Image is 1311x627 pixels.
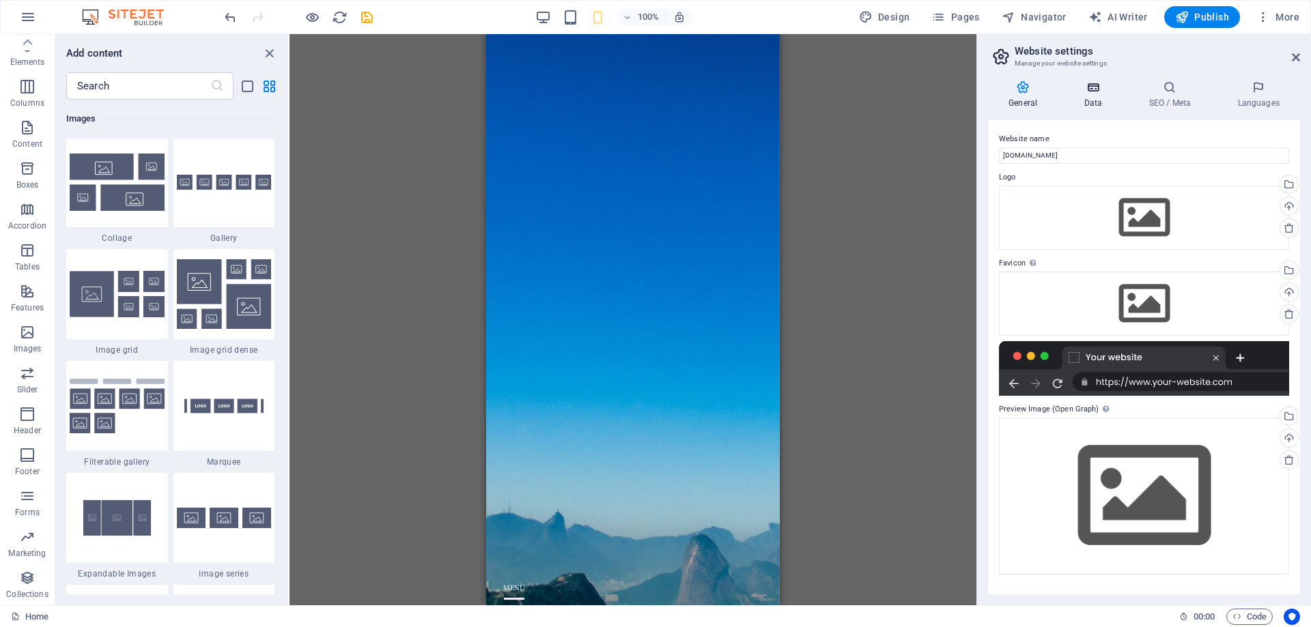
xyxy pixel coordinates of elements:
[177,508,272,528] img: image-series.svg
[66,456,168,467] span: Filterable gallery
[1226,609,1273,625] button: Code
[1194,609,1215,625] span: 00 00
[70,271,165,317] img: image-grid.svg
[359,10,375,25] i: Save (Ctrl+S)
[854,6,916,28] button: Design
[8,548,46,559] p: Marketing
[173,473,275,579] div: Image series
[996,6,1072,28] button: Navigator
[173,137,275,244] div: Gallery
[173,249,275,355] div: Image grid dense
[1256,10,1299,24] span: More
[66,137,168,244] div: Collage
[999,186,1289,250] div: Select files from the file manager, stock photos, or upload file(s)
[173,361,275,467] div: Marquee
[926,6,985,28] button: Pages
[66,45,123,61] h6: Add content
[223,10,238,25] i: Undo: Delete elements (Ctrl+Z)
[66,111,274,127] h6: Images
[70,486,165,549] img: ThumbnailImagesexpandonhover-36ZUYZMV_m5FMWoc2QEMTg.svg
[11,302,44,313] p: Features
[332,10,348,25] i: Reload page
[988,81,1063,109] h4: General
[10,98,44,108] p: Columns
[66,345,168,355] span: Image grid
[66,568,168,579] span: Expandable Images
[177,375,272,437] img: marquee.svg
[999,131,1289,147] label: Website name
[173,233,275,244] span: Gallery
[261,45,277,61] button: close panel
[1232,609,1267,625] span: Code
[11,609,48,625] a: Click to cancel selection. Double-click to open Pages
[222,9,238,25] button: undo
[177,259,272,329] img: image-grid-dense.svg
[1015,57,1273,70] h3: Manage your website settings
[66,249,168,355] div: Image grid
[15,261,40,272] p: Tables
[173,456,275,467] span: Marquee
[1128,81,1217,109] h4: SEO / Meta
[15,507,40,518] p: Forms
[331,9,348,25] button: reload
[1164,6,1240,28] button: Publish
[1251,6,1305,28] button: More
[17,384,38,395] p: Slider
[1015,45,1300,57] h2: Website settings
[999,255,1289,272] label: Favicon
[6,589,48,600] p: Collections
[854,6,916,28] div: Design (Ctrl+Alt+Y)
[173,345,275,355] span: Image grid dense
[358,9,375,25] button: save
[999,147,1289,164] input: Name...
[1002,10,1067,24] span: Navigator
[304,9,320,25] button: Click here to leave preview mode and continue editing
[1217,81,1300,109] h4: Languages
[14,343,42,354] p: Images
[8,220,46,231] p: Accordion
[999,169,1289,186] label: Logo
[261,78,277,94] button: grid-view
[70,379,165,434] img: gallery-filterable.svg
[70,154,165,210] img: collage.svg
[173,568,275,579] span: Image series
[16,179,39,190] p: Boxes
[14,425,41,436] p: Header
[1088,10,1148,24] span: AI Writer
[999,401,1289,418] label: Preview Image (Open Graph)
[1083,6,1153,28] button: AI Writer
[1175,10,1229,24] span: Publish
[15,466,40,477] p: Footer
[673,11,686,23] i: On resize automatically adjust zoom level to fit chosen device.
[1179,609,1215,625] h6: Session time
[1203,611,1205,622] span: :
[79,9,181,25] img: Editor Logo
[239,78,255,94] button: list-view
[999,418,1289,574] div: Select files from the file manager, stock photos, or upload file(s)
[999,272,1289,336] div: Select files from the file manager, stock photos, or upload file(s)
[66,233,168,244] span: Collage
[66,361,168,467] div: Filterable gallery
[931,10,979,24] span: Pages
[12,138,42,149] p: Content
[66,473,168,579] div: Expandable Images
[617,9,666,25] button: 100%
[638,9,660,25] h6: 100%
[1284,609,1300,625] button: Usercentrics
[859,10,910,24] span: Design
[66,72,210,100] input: Search
[10,57,45,68] p: Elements
[177,175,272,190] img: gallery.svg
[1063,81,1128,109] h4: Data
